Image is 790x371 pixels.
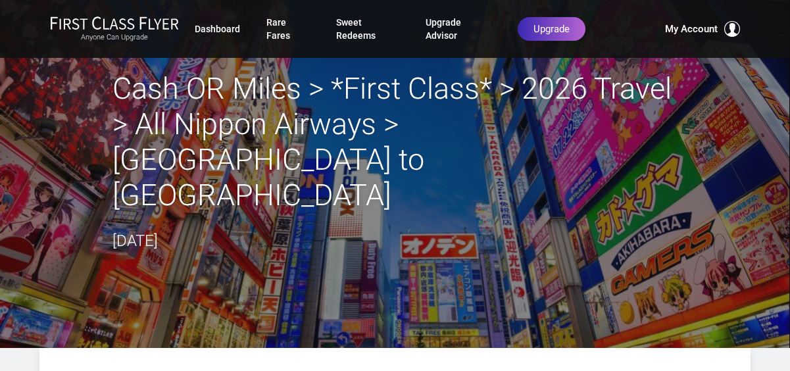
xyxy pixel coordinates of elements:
img: First Class Flyer [50,16,179,30]
small: Anyone Can Upgrade [50,33,179,42]
a: Dashboard [195,17,240,41]
time: [DATE] [112,232,158,250]
h2: Cash OR Miles > *First Class* > 2026 Travel > All Nippon Airways > [GEOGRAPHIC_DATA] to [GEOGRAPH... [112,71,678,213]
button: My Account [665,21,740,37]
span: My Account [665,21,718,37]
a: Rare Fares [266,11,309,47]
a: Upgrade Advisor [426,11,491,47]
a: Upgrade [518,17,585,41]
a: First Class FlyerAnyone Can Upgrade [50,16,179,42]
a: Sweet Redeems [336,11,400,47]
